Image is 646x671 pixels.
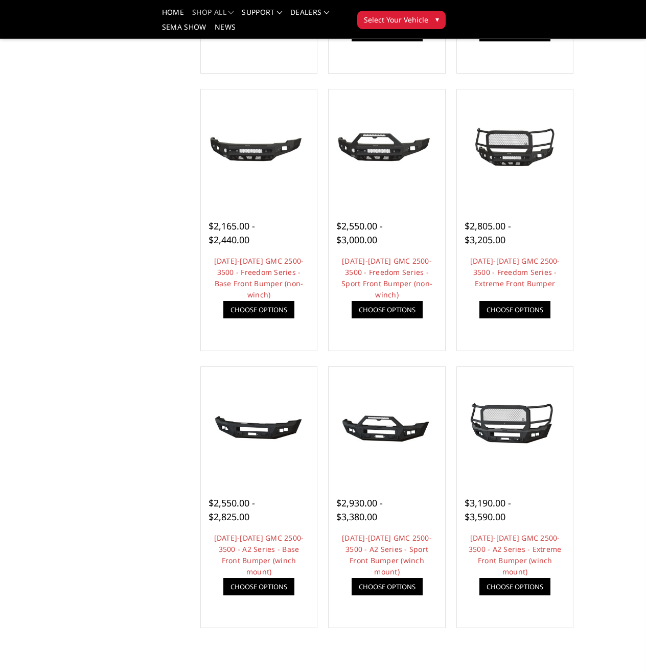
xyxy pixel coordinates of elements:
[469,533,562,576] a: [DATE]-[DATE] GMC 2500-3500 - A2 Series - Extreme Front Bumper (winch mount)
[242,9,282,24] a: Support
[209,220,255,246] span: $2,165.00 - $2,440.00
[214,533,304,576] a: [DATE]-[DATE] GMC 2500-3500 - A2 Series - Base Front Bumper (winch mount)
[595,622,646,671] iframe: Chat Widget
[341,256,432,299] a: [DATE]-[DATE] GMC 2500-3500 - Freedom Series - Sport Front Bumper (non-winch)
[162,9,184,24] a: Home
[215,24,236,38] a: News
[465,497,511,523] span: $3,190.00 - $3,590.00
[214,256,304,299] a: [DATE]-[DATE] GMC 2500-3500 - Freedom Series - Base Front Bumper (non-winch)
[479,301,550,318] a: Choose Options
[290,9,329,24] a: Dealers
[203,122,315,174] img: 2024-2025 GMC 2500-3500 - Freedom Series - Base Front Bumper (non-winch)
[352,578,423,595] a: Choose Options
[479,578,550,595] a: Choose Options
[203,369,315,481] a: 2024-2025 GMC 2500-3500 - A2 Series - Base Front Bumper (winch mount) 2024-2025 GMC 2500-3500 - A...
[459,369,571,481] a: 2024-2025 GMC 2500-3500 - A2 Series - Extreme Front Bumper (winch mount) 2024-2025 GMC 2500-3500 ...
[331,369,443,481] a: 2024-2025 GMC 2500-3500 - A2 Series - Sport Front Bumper (winch mount) 2024-2025 GMC 2500-3500 - ...
[209,497,255,523] span: $2,550.00 - $2,825.00
[357,11,446,29] button: Select Your Vehicle
[331,92,443,203] a: 2024-2025 GMC 2500-3500 - Freedom Series - Sport Front Bumper (non-winch) 2024-2025 GMC 2500-3500...
[459,399,571,451] img: 2024-2025 GMC 2500-3500 - A2 Series - Extreme Front Bumper (winch mount)
[203,92,315,203] a: 2024-2025 GMC 2500-3500 - Freedom Series - Base Front Bumper (non-winch) 2024-2025 GMC 2500-3500 ...
[223,578,294,595] a: Choose Options
[364,14,428,25] span: Select Your Vehicle
[459,122,571,174] img: 2024-2025 GMC 2500-3500 - Freedom Series - Extreme Front Bumper
[331,122,443,174] img: 2024-2025 GMC 2500-3500 - Freedom Series - Sport Front Bumper (non-winch)
[342,533,432,576] a: [DATE]-[DATE] GMC 2500-3500 - A2 Series - Sport Front Bumper (winch mount)
[459,92,571,203] a: 2024-2025 GMC 2500-3500 - Freedom Series - Extreme Front Bumper 2024-2025 GMC 2500-3500 - Freedom...
[470,256,560,288] a: [DATE]-[DATE] GMC 2500-3500 - Freedom Series - Extreme Front Bumper
[336,497,383,523] span: $2,930.00 - $3,380.00
[223,301,294,318] a: Choose Options
[336,220,383,246] span: $2,550.00 - $3,000.00
[331,399,443,451] img: 2024-2025 GMC 2500-3500 - A2 Series - Sport Front Bumper (winch mount)
[192,9,234,24] a: shop all
[465,220,511,246] span: $2,805.00 - $3,205.00
[435,14,439,25] span: ▾
[162,24,206,38] a: SEMA Show
[352,301,423,318] a: Choose Options
[203,399,315,451] img: 2024-2025 GMC 2500-3500 - A2 Series - Base Front Bumper (winch mount)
